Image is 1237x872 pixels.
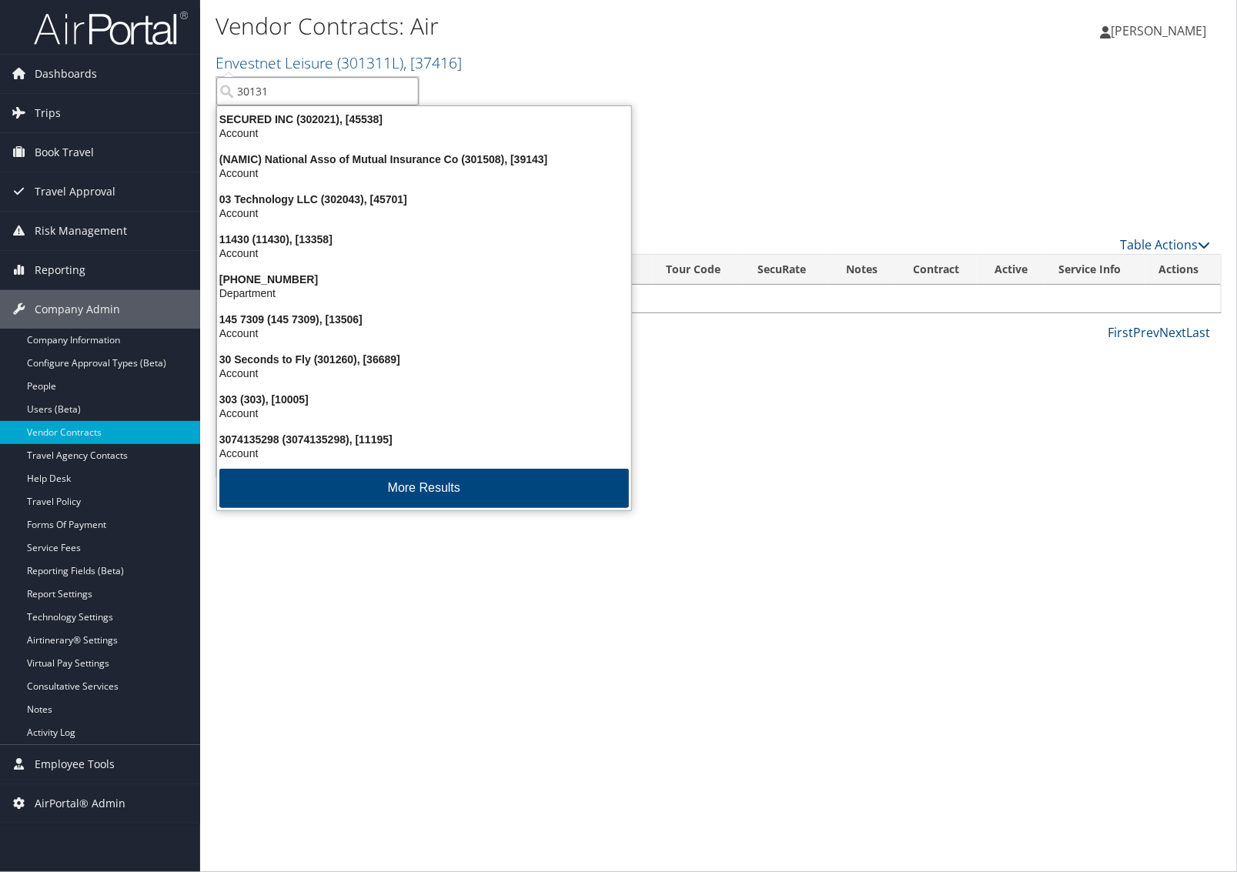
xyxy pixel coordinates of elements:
[216,285,1221,312] td: No data available in table
[1100,8,1222,54] a: [PERSON_NAME]
[208,326,640,340] div: Account
[35,745,115,783] span: Employee Tools
[208,192,640,206] div: 03 Technology LLC (302043), [45701]
[894,255,977,285] th: Contract: activate to sort column ascending
[208,286,640,300] div: Department
[208,246,640,260] div: Account
[35,290,120,329] span: Company Admin
[208,126,640,140] div: Account
[208,446,640,460] div: Account
[208,152,640,166] div: (NAMIC) National Asso of Mutual Insurance Co (301508), [39143]
[1045,255,1145,285] th: Service Info: activate to sort column ascending
[208,312,640,326] div: 145 7309 (145 7309), [13506]
[216,77,419,105] input: Search Accounts
[35,55,97,93] span: Dashboards
[652,255,744,285] th: Tour Code: activate to sort column ascending
[1186,324,1210,341] a: Last
[208,166,640,180] div: Account
[208,232,640,246] div: 11430 (11430), [13358]
[35,133,94,172] span: Book Travel
[35,172,115,211] span: Travel Approval
[208,406,640,420] div: Account
[403,52,462,73] span: , [ 37416 ]
[1159,324,1186,341] a: Next
[219,469,629,508] button: More Results
[216,169,1222,210] div: There are contracts.
[337,52,403,73] span: ( 301311L )
[208,352,640,366] div: 30 Seconds to Fly (301260), [36689]
[35,212,127,250] span: Risk Management
[208,272,640,286] div: [PHONE_NUMBER]
[216,52,462,73] a: Envestnet Leisure
[35,94,61,132] span: Trips
[35,251,85,289] span: Reporting
[1111,22,1206,39] span: [PERSON_NAME]
[1108,324,1133,341] a: First
[977,255,1045,285] th: Active: activate to sort column ascending
[1145,255,1221,285] th: Actions
[35,784,125,823] span: AirPortal® Admin
[34,10,188,46] img: airportal-logo.png
[208,366,640,380] div: Account
[1133,324,1159,341] a: Prev
[216,10,886,42] h1: Vendor Contracts: Air
[744,255,828,285] th: SecuRate: activate to sort column ascending
[208,206,640,220] div: Account
[829,255,895,285] th: Notes: activate to sort column ascending
[1120,236,1210,253] a: Table Actions
[208,112,640,126] div: SECURED INC (302021), [45538]
[208,433,640,446] div: 3074135298 (3074135298), [11195]
[208,393,640,406] div: 303 (303), [10005]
